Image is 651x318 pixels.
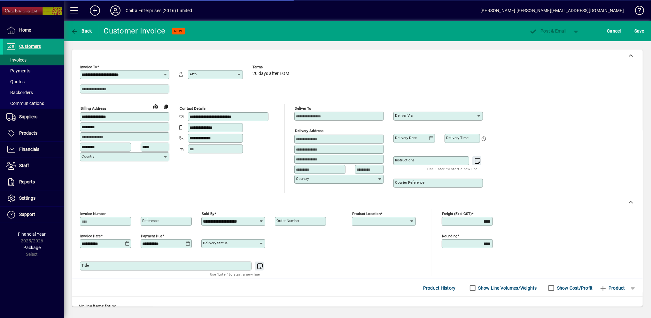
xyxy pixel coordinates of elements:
span: Invoices [6,57,27,63]
a: Financials [3,142,64,158]
a: Invoices [3,55,64,65]
span: Payments [6,68,30,73]
button: Profile [105,5,126,16]
button: Add [85,5,105,16]
label: Show Cost/Profit [556,285,593,291]
span: Suppliers [19,114,37,119]
span: Terms [252,65,291,69]
app-page-header-button: Back [64,25,99,37]
mat-label: Title [81,263,89,268]
mat-label: Invoice number [80,211,106,216]
button: Save [633,25,646,37]
span: NEW [174,29,182,33]
mat-label: Rounding [442,234,457,238]
span: P [541,28,544,33]
div: [PERSON_NAME] [PERSON_NAME][EMAIL_ADDRESS][DOMAIN_NAME] [480,5,624,16]
span: Product [599,283,625,293]
button: Back [69,25,94,37]
mat-label: Delivery date [395,136,417,140]
a: Knowledge Base [630,1,643,22]
span: Financials [19,147,39,152]
span: Back [71,28,92,33]
a: Backorders [3,87,64,98]
div: Chiba Enterprises (2016) Limited [126,5,192,16]
span: Reports [19,179,35,184]
button: Copy to Delivery address [161,101,171,112]
mat-label: Courier Reference [395,180,424,185]
span: Quotes [6,79,25,84]
a: Suppliers [3,109,64,125]
span: Support [19,212,35,217]
mat-label: Invoice date [80,234,101,238]
mat-label: Deliver To [295,106,311,111]
mat-label: Product location [352,211,381,216]
button: Product [596,282,628,294]
mat-label: Delivery status [203,241,228,245]
span: Products [19,130,37,136]
mat-label: Delivery time [446,136,469,140]
div: Customer Invoice [104,26,166,36]
span: 20 days after EOM [252,71,289,76]
span: ost & Email [530,28,567,33]
span: Cancel [607,26,621,36]
span: Staff [19,163,29,168]
button: Cancel [606,25,623,37]
span: Product History [423,283,456,293]
mat-hint: Use 'Enter' to start a new line [210,270,260,278]
mat-label: Country [81,154,94,159]
a: Settings [3,190,64,206]
a: Communications [3,98,64,109]
a: Home [3,22,64,38]
div: No line items found [72,297,643,316]
a: Reports [3,174,64,190]
mat-label: Sold by [202,211,214,216]
mat-label: Payment due [141,234,162,238]
a: Staff [3,158,64,174]
a: Support [3,207,64,223]
span: ave [634,26,644,36]
mat-label: Reference [142,218,159,223]
span: Financial Year [18,232,46,237]
label: Show Line Volumes/Weights [477,285,537,291]
mat-label: Attn [190,72,197,76]
span: Customers [19,44,41,49]
a: View on map [151,101,161,111]
mat-label: Invoice To [80,65,97,69]
span: Settings [19,196,35,201]
button: Product History [421,282,458,294]
mat-label: Freight (excl GST) [442,211,472,216]
a: Quotes [3,76,64,87]
a: Products [3,125,64,141]
span: Package [23,245,41,250]
mat-label: Country [296,176,309,181]
span: S [634,28,637,33]
span: Home [19,27,31,33]
span: Communications [6,101,44,106]
mat-hint: Use 'Enter' to start a new line [428,165,478,173]
span: Backorders [6,90,33,95]
mat-label: Instructions [395,158,415,162]
button: Post & Email [526,25,570,37]
mat-label: Order number [276,218,299,223]
a: Payments [3,65,64,76]
mat-label: Deliver via [395,113,413,118]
